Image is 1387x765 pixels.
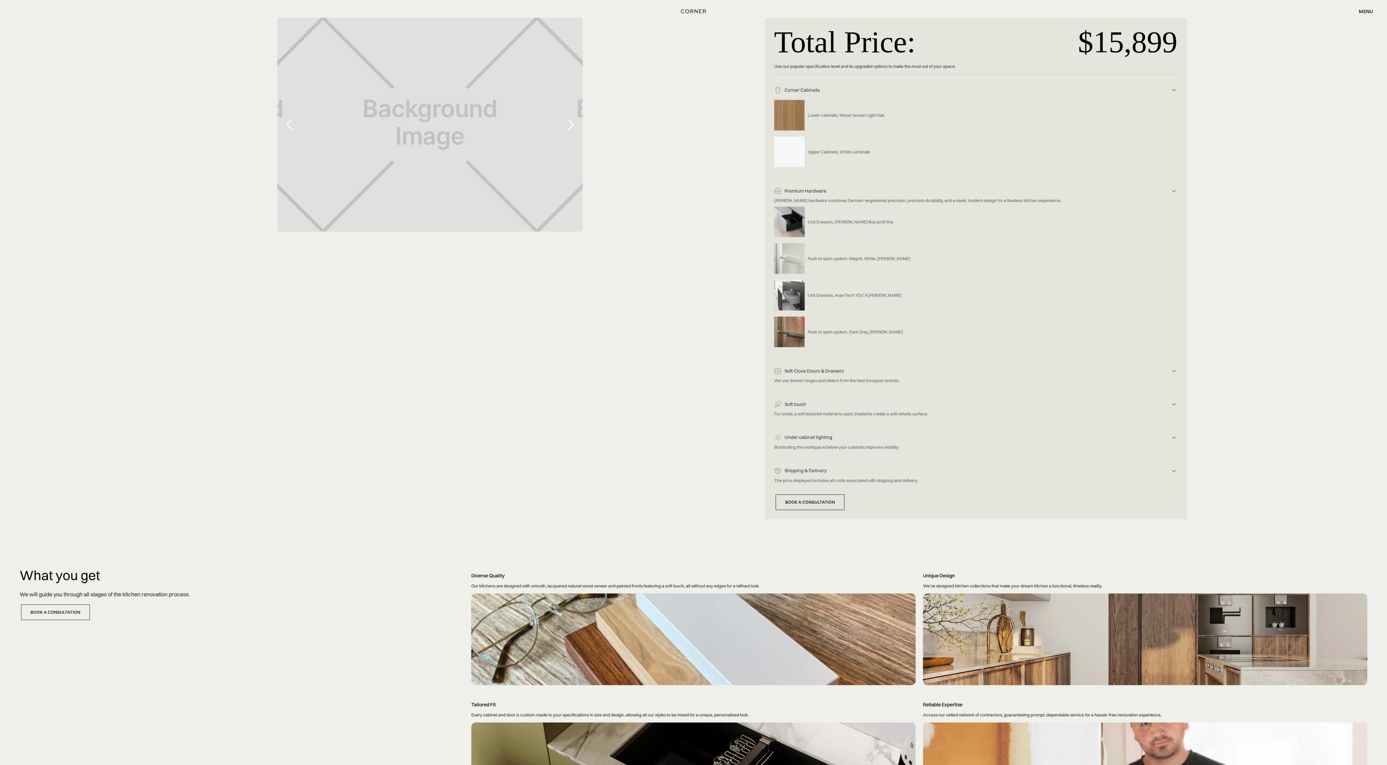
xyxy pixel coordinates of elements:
[774,444,1168,450] p: Illuminating the workspace below your cabinets improves visibility
[782,368,1170,374] div: Soft Close Doors & Drawers
[774,64,976,74] div: Use our popular specification level and its upgraded options to make the most out of your space.
[782,87,1170,94] div: Corner Cabinets
[471,579,916,594] p: Our kitchens are designed with smooth, lacquered natural wood veneer and painted fronts featuring...
[471,708,916,723] p: Every cabinet and door is custom-made to your specifications in size and design, allowing all our...
[782,434,1170,441] div: Under cabinet lighting
[782,188,1170,194] div: Premium Hardware
[774,21,976,64] p: Total Price:
[471,702,916,708] div: Tailored Fit
[782,468,1170,474] div: Shipping & Delivery
[923,702,1367,708] div: Reliable Expertise
[782,401,1170,408] div: Soft touch
[808,256,911,262] p: Push to open system, Magnit, White, [PERSON_NAME]
[808,292,902,298] p: Unit Drawers, AvanTech YOU A [PERSON_NAME]
[923,573,1367,579] div: Unique Design
[21,605,90,620] a: Book a consultation
[808,329,903,335] p: Push to open system, Dark Grey, [PERSON_NAME]
[774,411,1168,417] p: For solids, a soft textured material is used, treated to create a soft velvety surface.
[1359,9,1373,14] div: menu
[923,708,1367,723] p: Access our vetted network of contractors, guaranteeing prompt, dependable service for a hassle-fr...
[808,219,893,225] p: Unit Drawers, [PERSON_NAME] Box profi line
[774,198,1168,204] p: [PERSON_NAME] hardware combines German-engineered precision, premium durability, and a sleek, mod...
[20,568,100,583] div: What you get
[774,478,1168,484] p: The price displayed includes all costs associated with shipping and delivery.
[976,21,1178,64] p: $15,899
[20,590,190,598] p: We will guide you through all stages of the kitchen renovation process.
[774,378,1168,384] p: We use drawer hinges and sliders from the best European brands.
[808,149,870,155] p: Upper Cabinets, White Laminate
[471,573,916,579] div: Diverse Quality
[808,112,885,118] p: Lower cabinets, Wood Veneer Light Oak
[923,579,1367,594] p: We've designed kitchen collections that make your dream kitchen a functional, timeless reality.
[776,495,844,510] a: Book a consultation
